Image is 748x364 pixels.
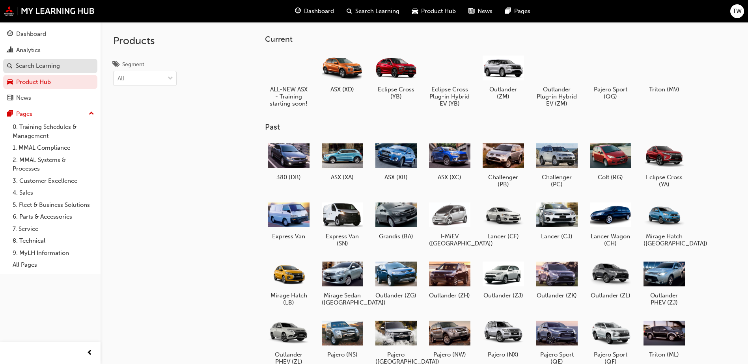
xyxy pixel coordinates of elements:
[533,256,580,302] a: Outlander (ZK)
[644,233,685,247] h5: Mirage Hatch ([GEOGRAPHIC_DATA])
[122,61,144,69] div: Segment
[536,292,578,299] h5: Outlander (ZK)
[113,35,177,47] h2: Products
[304,7,334,16] span: Dashboard
[9,187,97,199] a: 4. Sales
[426,256,473,302] a: Outlander (ZH)
[3,91,97,105] a: News
[9,247,97,259] a: 9. MyLH Information
[429,292,470,299] h5: Outlander (ZH)
[426,50,473,110] a: Eclipse Cross Plug-in Hybrid EV (YB)
[429,174,470,181] h5: ASX (XC)
[587,50,634,103] a: Pajero Sport (QG)
[7,95,13,102] span: news-icon
[7,79,13,86] span: car-icon
[289,3,340,19] a: guage-iconDashboard
[9,154,97,175] a: 2. MMAL Systems & Processes
[429,86,470,107] h5: Eclipse Cross Plug-in Hybrid EV (YB)
[499,3,537,19] a: pages-iconPages
[483,233,524,240] h5: Lancer (CF)
[3,107,97,121] button: Pages
[16,61,60,71] div: Search Learning
[9,199,97,211] a: 5. Fleet & Business Solutions
[462,3,499,19] a: news-iconNews
[479,50,527,103] a: Outlander (ZM)
[265,138,312,184] a: 380 (DB)
[319,256,366,309] a: Mirage Sedan ([GEOGRAPHIC_DATA])
[4,6,95,16] img: mmal
[483,351,524,358] h5: Pajero (NX)
[587,256,634,302] a: Outlander (ZL)
[9,121,97,142] a: 0. Training Schedules & Management
[478,7,492,16] span: News
[372,256,420,302] a: Outlander (ZG)
[118,74,124,83] div: All
[412,6,418,16] span: car-icon
[265,35,713,44] h3: Current
[322,292,363,306] h5: Mirage Sedan ([GEOGRAPHIC_DATA])
[483,174,524,188] h5: Challenger (PB)
[322,233,363,247] h5: Express Van (SN)
[295,6,301,16] span: guage-icon
[644,86,685,93] h5: Triton (MV)
[9,211,97,223] a: 6. Parts & Accessories
[7,31,13,38] span: guage-icon
[479,197,527,243] a: Lancer (CF)
[9,259,97,271] a: All Pages
[505,6,511,16] span: pages-icon
[587,138,634,184] a: Colt (RG)
[640,50,688,96] a: Triton (MV)
[319,50,366,96] a: ASX (XD)
[479,316,527,361] a: Pajero (NX)
[640,256,688,309] a: Outlander PHEV (ZJ)
[3,43,97,58] a: Analytics
[514,7,530,16] span: Pages
[265,256,312,309] a: Mirage Hatch (LB)
[319,316,366,361] a: Pajero (NS)
[421,7,456,16] span: Product Hub
[429,233,470,247] h5: I-MiEV ([GEOGRAPHIC_DATA])
[733,7,742,16] span: TW
[536,233,578,240] h5: Lancer (CJ)
[483,86,524,100] h5: Outlander (ZM)
[7,47,13,54] span: chart-icon
[268,233,310,240] h5: Express Van
[533,197,580,243] a: Lancer (CJ)
[268,174,310,181] h5: 380 (DB)
[375,233,417,240] h5: Grandis (BA)
[644,351,685,358] h5: Triton (ML)
[16,93,31,102] div: News
[3,59,97,73] a: Search Learning
[730,4,744,18] button: TW
[479,138,527,191] a: Challenger (PB)
[468,6,474,16] span: news-icon
[536,174,578,188] h5: Challenger (PC)
[644,174,685,188] h5: Eclipse Cross (YA)
[375,174,417,181] h5: ASX (XB)
[640,138,688,191] a: Eclipse Cross (YA)
[265,123,713,132] h3: Past
[168,74,173,84] span: down-icon
[87,348,93,358] span: prev-icon
[16,46,41,55] div: Analytics
[372,138,420,184] a: ASX (XB)
[265,50,312,110] a: ALL-NEW ASX - Training starting soon!
[429,351,470,358] h5: Pajero (NW)
[372,197,420,243] a: Grandis (BA)
[644,292,685,306] h5: Outlander PHEV (ZJ)
[9,142,97,154] a: 1. MMAL Compliance
[319,197,366,250] a: Express Van (SN)
[587,197,634,250] a: Lancer Wagon (CH)
[322,86,363,93] h5: ASX (XD)
[536,86,578,107] h5: Outlander Plug-in Hybrid EV (ZM)
[426,197,473,250] a: I-MiEV ([GEOGRAPHIC_DATA])
[426,138,473,184] a: ASX (XC)
[426,316,473,361] a: Pajero (NW)
[7,111,13,118] span: pages-icon
[533,50,580,110] a: Outlander Plug-in Hybrid EV (ZM)
[322,351,363,358] h5: Pajero (NS)
[7,63,13,70] span: search-icon
[640,316,688,361] a: Triton (ML)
